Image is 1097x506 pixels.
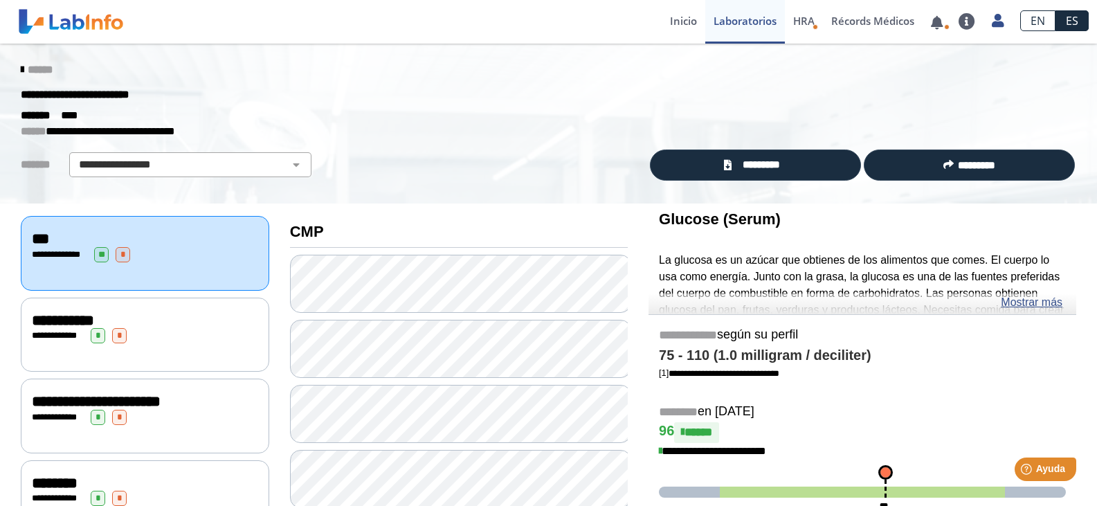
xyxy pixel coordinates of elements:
span: HRA [793,14,815,28]
h5: según su perfil [659,327,1066,343]
h5: en [DATE] [659,404,1066,420]
a: [1] [659,368,779,378]
b: Glucose (Serum) [659,210,781,228]
a: EN [1020,10,1055,31]
iframe: Help widget launcher [974,452,1082,491]
a: Mostrar más [1001,294,1062,311]
a: ES [1055,10,1089,31]
h4: 75 - 110 (1.0 milligram / deciliter) [659,347,1066,364]
b: CMP [290,223,324,240]
p: La glucosa es un azúcar que obtienes de los alimentos que comes. El cuerpo lo usa como energía. J... [659,252,1066,368]
h4: 96 [659,422,1066,443]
